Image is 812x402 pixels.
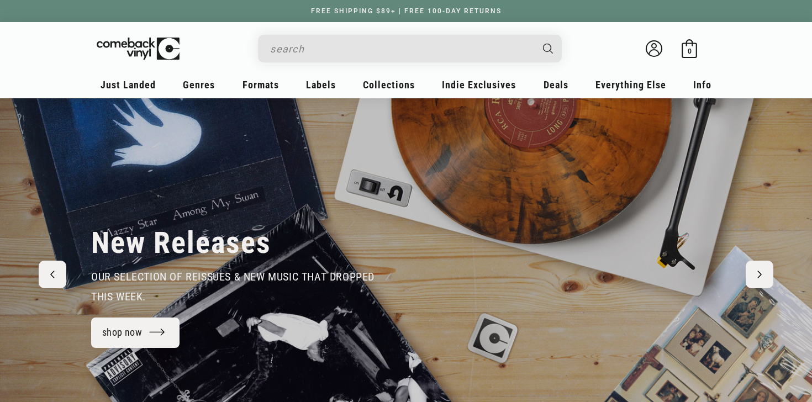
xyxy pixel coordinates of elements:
button: Previous slide [39,261,66,288]
span: our selection of reissues & new music that dropped this week. [91,270,375,303]
span: Everything Else [595,79,666,91]
input: search [270,38,532,60]
span: Collections [363,79,415,91]
span: Labels [306,79,336,91]
div: Search [258,35,562,62]
span: Indie Exclusives [442,79,516,91]
a: FREE SHIPPING $89+ | FREE 100-DAY RETURNS [300,7,513,15]
span: Just Landed [101,79,156,91]
button: Search [534,35,563,62]
a: shop now [91,318,180,348]
button: Next slide [746,261,773,288]
span: Deals [544,79,568,91]
span: Formats [242,79,279,91]
span: 0 [688,47,692,55]
span: Info [693,79,711,91]
h2: New Releases [91,225,271,261]
span: Genres [183,79,215,91]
